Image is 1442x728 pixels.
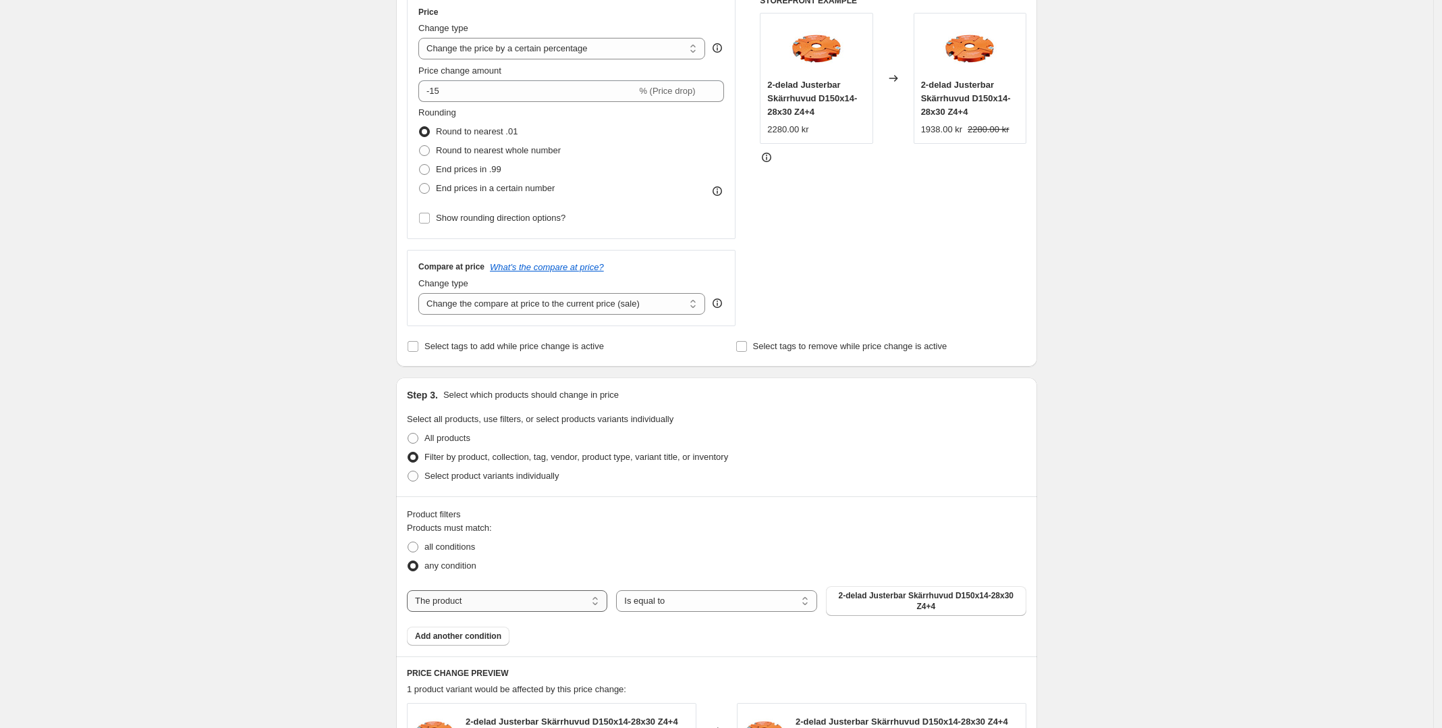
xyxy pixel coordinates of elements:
div: 2280.00 kr [767,123,808,136]
div: Product filters [407,508,1026,521]
h3: Compare at price [418,261,484,272]
span: Products must match: [407,523,492,533]
span: 2-delad Justerbar Skärrhuvud D150x14-28x30 Z4+4 [466,717,678,727]
span: Select all products, use filters, or select products variants individually [407,414,673,424]
p: Select which products should change in price [443,388,619,402]
span: Filter by product, collection, tag, vendor, product type, variant title, or inventory [424,452,728,462]
span: Select product variants individually [424,471,559,481]
span: 2-delad Justerbar Skärrhuvud D150x14-28x30 Z4+4 [796,717,1008,727]
button: 2-delad Justerbar Skärrhuvud D150x14-28x30 Z4+4 [826,586,1026,616]
span: Round to nearest whole number [436,145,561,155]
span: Select tags to add while price change is active [424,341,604,351]
button: Add another condition [407,627,509,646]
div: 1938.00 kr [921,123,962,136]
span: Select tags to remove while price change is active [753,341,947,351]
span: Round to nearest .01 [436,126,518,136]
span: all conditions [424,542,475,552]
span: Change type [418,23,468,33]
button: What's the compare at price? [490,262,604,272]
span: Add another condition [415,631,501,642]
span: End prices in a certain number [436,183,555,193]
span: End prices in .99 [436,164,501,174]
span: 2-delad Justerbar Skärrhuvud D150x14-28x30 Z4+4 [834,590,1018,612]
span: All products [424,433,470,443]
span: Price change amount [418,66,501,76]
span: % (Price drop) [639,86,695,96]
span: Rounding [418,107,456,118]
div: help [711,296,724,310]
div: help [711,41,724,55]
span: any condition [424,561,476,571]
img: 694.021.30_80x.jpg [789,20,843,74]
h6: PRICE CHANGE PREVIEW [407,668,1026,679]
input: -15 [418,80,636,102]
span: 2-delad Justerbar Skärrhuvud D150x14-28x30 Z4+4 [921,80,1011,117]
strike: 2280.00 kr [968,123,1009,136]
h3: Price [418,7,438,18]
h2: Step 3. [407,388,438,402]
span: Show rounding direction options? [436,213,565,223]
img: 694.021.30_80x.jpg [943,20,997,74]
span: 2-delad Justerbar Skärrhuvud D150x14-28x30 Z4+4 [767,80,857,117]
span: Change type [418,278,468,288]
span: 1 product variant would be affected by this price change: [407,684,626,694]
